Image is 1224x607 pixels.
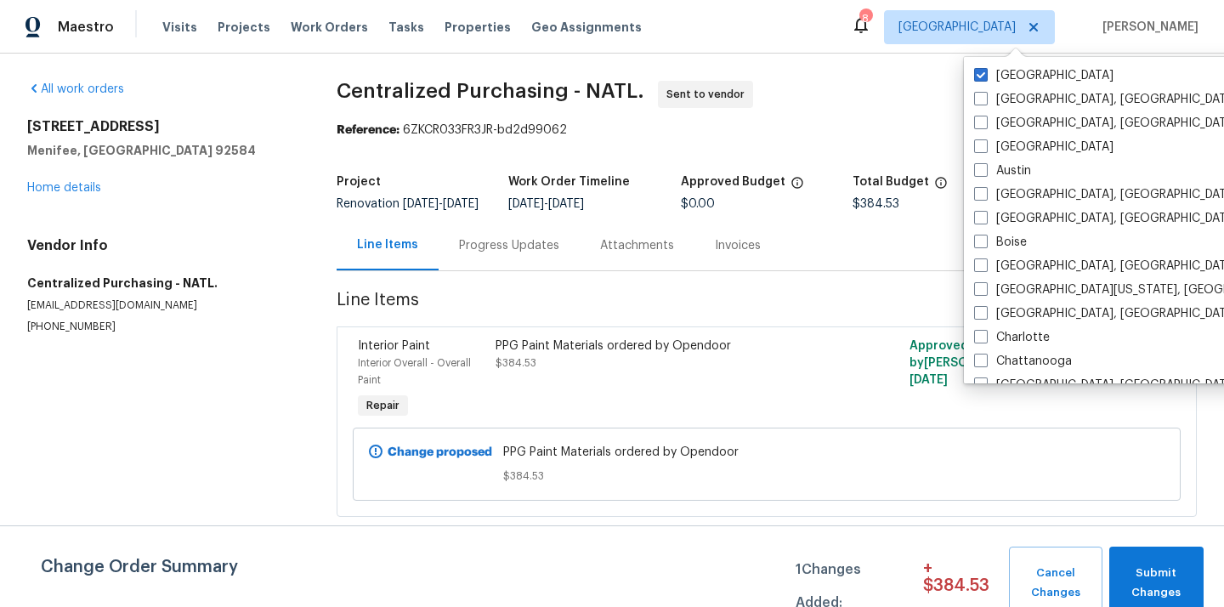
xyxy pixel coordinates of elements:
[681,176,785,188] h5: Approved Budget
[162,19,197,36] span: Visits
[403,198,479,210] span: -
[58,19,114,36] span: Maestro
[358,358,471,385] span: Interior Overall - Overall Paint
[974,329,1050,346] label: Charlotte
[27,320,296,334] p: [PHONE_NUMBER]
[358,340,430,352] span: Interior Paint
[974,139,1113,156] label: [GEOGRAPHIC_DATA]
[337,292,1106,323] span: Line Items
[681,198,715,210] span: $0.00
[859,10,871,27] div: 8
[666,86,751,103] span: Sent to vendor
[974,234,1027,251] label: Boise
[388,446,492,458] b: Change proposed
[218,19,270,36] span: Projects
[459,237,559,254] div: Progress Updates
[531,19,642,36] span: Geo Assignments
[27,275,296,292] h5: Centralized Purchasing - NATL.
[496,358,536,368] span: $384.53
[27,237,296,254] h4: Vendor Info
[443,198,479,210] span: [DATE]
[1118,564,1195,603] span: Submit Changes
[27,83,124,95] a: All work orders
[853,176,929,188] h5: Total Budget
[357,236,418,253] div: Line Items
[974,162,1031,179] label: Austin
[974,67,1113,84] label: [GEOGRAPHIC_DATA]
[337,122,1197,139] div: 6ZKCR033FR3JR-bd2d99062
[503,444,1030,461] span: PPG Paint Materials ordered by Opendoor
[974,353,1072,370] label: Chattanooga
[496,338,830,355] div: PPG Paint Materials ordered by Opendoor
[508,176,630,188] h5: Work Order Timeline
[337,198,479,210] span: Renovation
[508,198,584,210] span: -
[909,340,1035,386] span: Approved by [PERSON_NAME] on
[548,198,584,210] span: [DATE]
[898,19,1016,36] span: [GEOGRAPHIC_DATA]
[337,124,399,136] b: Reference:
[934,176,948,198] span: The total cost of line items that have been proposed by Opendoor. This sum includes line items th...
[1017,564,1094,603] span: Cancel Changes
[508,198,544,210] span: [DATE]
[445,19,511,36] span: Properties
[790,176,804,198] span: The total cost of line items that have been approved by both Opendoor and the Trade Partner. This...
[403,198,439,210] span: [DATE]
[909,374,948,386] span: [DATE]
[600,237,674,254] div: Attachments
[337,81,644,101] span: Centralized Purchasing - NATL.
[337,176,381,188] h5: Project
[27,118,296,135] h2: [STREET_ADDRESS]
[715,237,761,254] div: Invoices
[1096,19,1198,36] span: [PERSON_NAME]
[853,198,899,210] span: $384.53
[27,142,296,159] h5: Menifee, [GEOGRAPHIC_DATA] 92584
[360,397,406,414] span: Repair
[27,298,296,313] p: [EMAIL_ADDRESS][DOMAIN_NAME]
[27,182,101,194] a: Home details
[503,468,1030,485] span: $384.53
[388,21,424,33] span: Tasks
[291,19,368,36] span: Work Orders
